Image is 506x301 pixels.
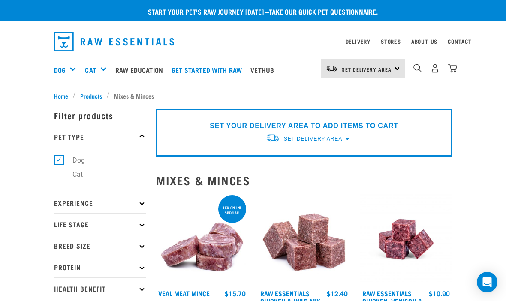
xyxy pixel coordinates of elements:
p: SET YOUR DELIVERY AREA TO ADD ITEMS TO CART [210,121,398,131]
div: 1kg online special! [218,201,246,219]
img: user.png [431,64,440,73]
p: Health Benefit [54,277,146,299]
img: van-moving.png [326,65,337,72]
p: Protein [54,256,146,277]
a: Delivery [346,40,370,43]
img: Pile Of Cubed Chicken Wild Meat Mix [258,193,350,285]
a: Dog [54,65,66,75]
h2: Mixes & Minces [156,174,452,187]
a: take our quick pet questionnaire. [269,9,378,13]
a: Products [76,91,107,100]
img: 1160 Veal Meat Mince Medallions 01 [156,193,248,285]
img: home-icon-1@2x.png [413,64,422,72]
p: Breed Size [54,235,146,256]
div: $12.40 [327,289,348,297]
a: Contact [448,40,472,43]
nav: breadcrumbs [54,91,452,100]
p: Life Stage [54,213,146,235]
a: Stores [381,40,401,43]
div: Open Intercom Messenger [477,272,497,292]
img: van-moving.png [266,133,280,142]
p: Pet Type [54,126,146,147]
label: Dog [59,155,88,166]
nav: dropdown navigation [47,28,459,55]
label: Cat [59,169,86,180]
span: Set Delivery Area [342,68,392,71]
a: Cat [85,65,96,75]
a: Raw Education [113,53,169,87]
a: Veal Meat Mince [158,291,210,295]
a: About Us [411,40,437,43]
p: Filter products [54,105,146,126]
span: Products [80,91,102,100]
a: Get started with Raw [169,53,248,87]
span: Home [54,91,68,100]
a: Home [54,91,73,100]
span: Set Delivery Area [284,136,342,142]
img: Chicken Venison mix 1655 [360,193,452,285]
img: home-icon@2x.png [448,64,457,73]
div: $10.90 [429,289,450,297]
img: Raw Essentials Logo [54,32,174,51]
a: Vethub [248,53,280,87]
p: Experience [54,192,146,213]
div: $15.70 [225,289,246,297]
